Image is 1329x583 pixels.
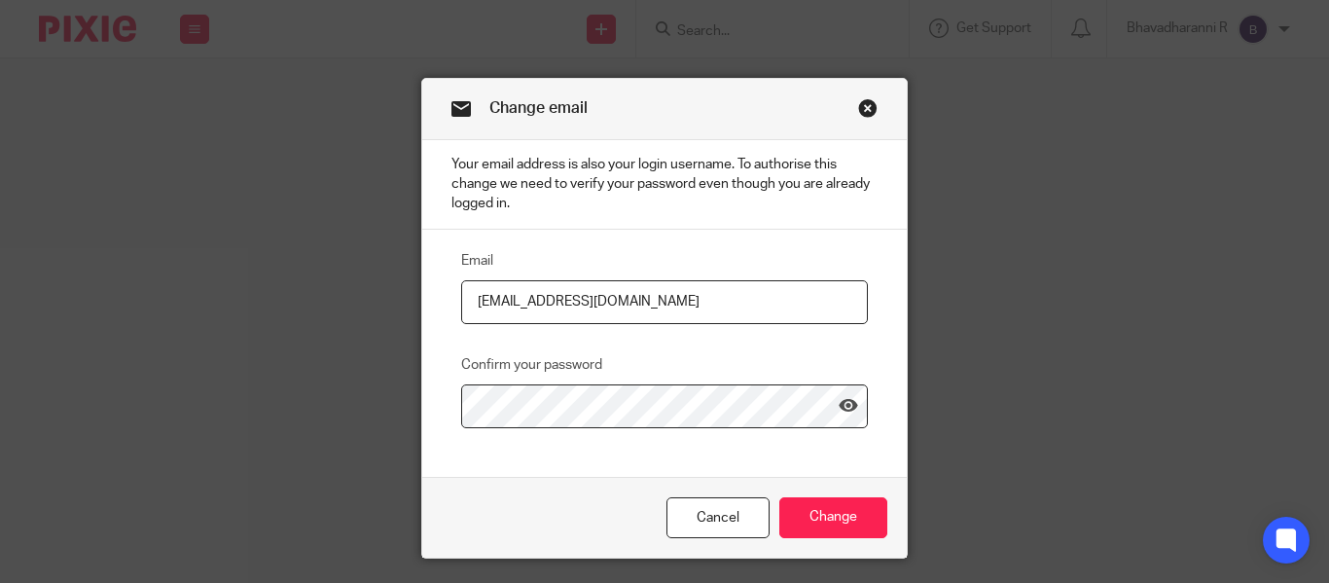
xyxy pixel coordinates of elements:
[666,497,770,539] a: Cancel
[461,251,493,271] label: Email
[461,355,602,375] label: Confirm your password
[858,98,878,125] a: Close this dialog window
[422,140,907,230] p: Your email address is also your login username. To authorise this change we need to verify your p...
[489,100,588,116] span: Change email
[779,497,887,539] input: Change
